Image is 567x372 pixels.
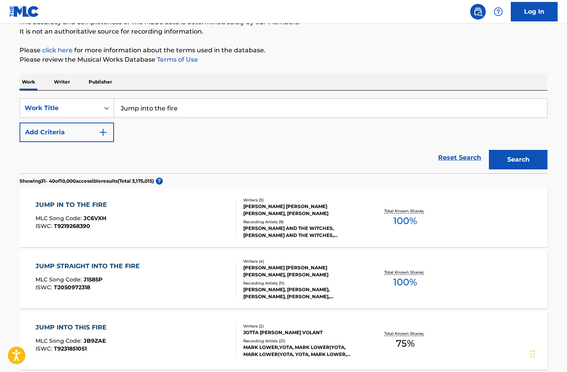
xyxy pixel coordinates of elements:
[36,276,84,283] span: MLC Song Code :
[243,329,361,336] div: JOTTA [PERSON_NAME] VOLANT
[20,46,547,55] p: Please for more information about the terms used in the database.
[20,250,547,308] a: JUMP STRAIGHT INTO THE FIREMLC Song Code:J1585PISWC:T2050972318Writers (4)[PERSON_NAME] [PERSON_N...
[36,222,54,230] span: ISWC :
[434,149,485,166] a: Reset Search
[9,6,39,17] img: MLC Logo
[494,7,503,16] img: help
[42,46,73,54] a: click here
[511,2,558,21] a: Log In
[243,264,361,278] div: [PERSON_NAME] [PERSON_NAME] [PERSON_NAME], [PERSON_NAME]
[384,331,426,336] p: Total Known Shares:
[98,128,108,137] img: 9d2ae6d4665cec9f34b9.svg
[20,189,547,247] a: JUMP IN TO THE FIREMLC Song Code:JC6VXHISWC:T9219268390Writers (3)[PERSON_NAME] [PERSON_NAME] [PE...
[393,275,417,289] span: 100 %
[470,4,486,20] a: Public Search
[243,280,361,286] div: Recording Artists ( 11 )
[384,269,426,275] p: Total Known Shares:
[243,344,361,358] div: MARK LOWER,YOTA, MARK LOWER|YOTA, MARK LOWER|YOTA, YOTA, MARK LOWER, MARK LOWER|YOTA
[84,215,106,222] span: JC6VXH
[20,98,547,173] form: Search Form
[243,219,361,225] div: Recording Artists ( 9 )
[36,200,111,210] div: JUMP IN TO THE FIRE
[84,337,106,344] span: JB9ZAE
[20,27,547,36] p: It is not an authoritative source for recording information.
[393,214,417,228] span: 100 %
[36,262,144,271] div: JUMP STRAIGHT INTO THE FIRE
[243,203,361,217] div: [PERSON_NAME] [PERSON_NAME] [PERSON_NAME], [PERSON_NAME]
[396,336,415,351] span: 75 %
[243,286,361,300] div: [PERSON_NAME], [PERSON_NAME], [PERSON_NAME], [PERSON_NAME], [PERSON_NAME]
[36,284,54,291] span: ISWC :
[156,178,163,185] span: ?
[36,215,84,222] span: MLC Song Code :
[528,335,567,372] iframe: Chat Widget
[54,345,87,352] span: T9231851051
[243,323,361,329] div: Writers ( 2 )
[84,276,102,283] span: J1585P
[243,197,361,203] div: Writers ( 3 )
[52,74,72,90] p: Writer
[20,55,547,64] p: Please review the Musical Works Database
[86,74,114,90] p: Publisher
[530,342,535,366] div: Drag
[243,225,361,239] div: [PERSON_NAME] AND THE WITCHES, [PERSON_NAME] AND THE WITCHES, [PERSON_NAME] AND THE WITCHES, [PER...
[155,56,198,63] a: Terms of Use
[490,4,506,20] div: Help
[384,208,426,214] p: Total Known Shares:
[36,337,84,344] span: MLC Song Code :
[36,345,54,352] span: ISWC :
[54,222,90,230] span: T9219268390
[20,74,37,90] p: Work
[20,123,114,142] button: Add Criteria
[473,7,483,16] img: search
[489,150,547,169] button: Search
[25,103,95,113] div: Work Title
[243,338,361,344] div: Recording Artists ( 21 )
[20,178,154,185] p: Showing 31 - 40 of 10,000 accessible results (Total 3,175,015 )
[243,258,361,264] div: Writers ( 4 )
[36,323,111,332] div: JUMP INTO THIS FIRE
[20,311,547,370] a: JUMP INTO THIS FIREMLC Song Code:JB9ZAEISWC:T9231851051Writers (2)JOTTA [PERSON_NAME] VOLANTRecor...
[54,284,90,291] span: T2050972318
